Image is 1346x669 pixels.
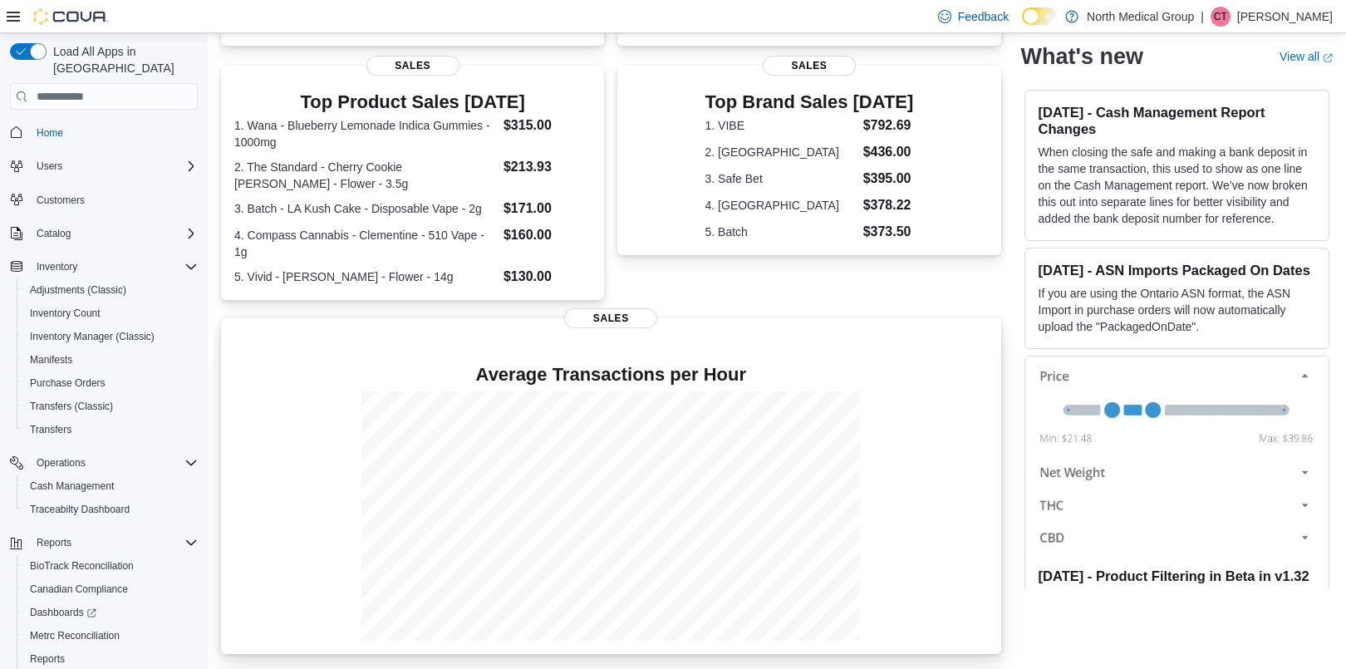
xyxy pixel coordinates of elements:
[37,227,71,240] span: Catalog
[17,371,204,395] button: Purchase Orders
[504,157,591,177] dd: $213.93
[1201,7,1204,27] p: |
[234,227,497,260] dt: 4. Compass Cannabis - Clementine - 510 Vape - 1g
[1039,285,1315,335] p: If you are using the Ontario ASN format, the ASN Import in purchase orders will now automatically...
[37,126,63,140] span: Home
[17,325,204,348] button: Inventory Manager (Classic)
[705,92,914,112] h3: Top Brand Sales [DATE]
[17,578,204,601] button: Canadian Compliance
[30,533,198,553] span: Reports
[17,302,204,325] button: Inventory Count
[23,396,120,416] a: Transfers (Classic)
[30,533,78,553] button: Reports
[23,373,198,393] span: Purchase Orders
[1280,50,1333,63] a: View allExternal link
[863,116,914,135] dd: $792.69
[234,268,497,285] dt: 5. Vivid - [PERSON_NAME] - Flower - 14g
[1039,262,1315,278] h3: [DATE] - ASN Imports Packaged On Dates
[37,260,77,273] span: Inventory
[504,267,591,287] dd: $130.00
[30,453,92,473] button: Operations
[23,373,112,393] a: Purchase Orders
[23,280,198,300] span: Adjustments (Classic)
[17,601,204,624] a: Dashboards
[30,606,96,619] span: Dashboards
[1087,7,1194,27] p: North Medical Group
[30,224,198,243] span: Catalog
[23,603,103,622] a: Dashboards
[30,583,128,596] span: Canadian Compliance
[23,303,198,323] span: Inventory Count
[3,222,204,245] button: Catalog
[234,365,988,385] h4: Average Transactions per Hour
[23,649,71,669] a: Reports
[23,603,198,622] span: Dashboards
[23,626,198,646] span: Metrc Reconciliation
[23,350,79,370] a: Manifests
[504,116,591,135] dd: $315.00
[705,197,857,214] dt: 4. [GEOGRAPHIC_DATA]
[3,451,204,475] button: Operations
[23,556,198,576] span: BioTrack Reconciliation
[30,330,155,343] span: Inventory Manager (Classic)
[3,155,204,178] button: Users
[3,188,204,212] button: Customers
[23,499,198,519] span: Traceabilty Dashboard
[23,579,135,599] a: Canadian Compliance
[17,554,204,578] button: BioTrack Reconciliation
[3,120,204,144] button: Home
[37,536,71,549] span: Reports
[30,629,120,642] span: Metrc Reconciliation
[763,56,856,76] span: Sales
[1237,7,1333,27] p: [PERSON_NAME]
[23,280,133,300] a: Adjustments (Classic)
[30,559,134,573] span: BioTrack Reconciliation
[1039,104,1315,137] h3: [DATE] - Cash Management Report Changes
[234,159,497,192] dt: 2. The Standard - Cherry Cookie [PERSON_NAME] - Flower - 3.5g
[504,225,591,245] dd: $160.00
[1323,52,1333,62] svg: External link
[30,224,77,243] button: Catalog
[30,190,91,210] a: Customers
[30,257,198,277] span: Inventory
[23,420,198,440] span: Transfers
[30,283,126,297] span: Adjustments (Classic)
[1039,144,1315,227] p: When closing the safe and making a bank deposit in the same transaction, this used to show as one...
[30,480,114,493] span: Cash Management
[23,327,161,347] a: Inventory Manager (Classic)
[47,43,198,76] span: Load All Apps in [GEOGRAPHIC_DATA]
[23,303,107,323] a: Inventory Count
[23,327,198,347] span: Inventory Manager (Classic)
[23,476,198,496] span: Cash Management
[3,255,204,278] button: Inventory
[30,156,198,176] span: Users
[30,123,70,143] a: Home
[30,353,72,366] span: Manifests
[705,224,857,240] dt: 5. Batch
[37,160,62,173] span: Users
[23,396,198,416] span: Transfers (Classic)
[17,418,204,441] button: Transfers
[1211,7,1231,27] div: Ciati Taylor
[30,503,130,516] span: Traceabilty Dashboard
[17,498,204,521] button: Traceabilty Dashboard
[3,531,204,554] button: Reports
[30,257,84,277] button: Inventory
[705,170,857,187] dt: 3. Safe Bet
[863,142,914,162] dd: $436.00
[863,195,914,215] dd: $378.22
[863,222,914,242] dd: $373.50
[1022,25,1023,26] span: Dark Mode
[37,194,85,207] span: Customers
[30,453,198,473] span: Operations
[504,199,591,219] dd: $171.00
[30,376,106,390] span: Purchase Orders
[23,476,120,496] a: Cash Management
[958,8,1009,25] span: Feedback
[23,626,126,646] a: Metrc Reconciliation
[1214,7,1227,27] span: CT
[30,423,71,436] span: Transfers
[705,144,857,160] dt: 2. [GEOGRAPHIC_DATA]
[23,649,198,669] span: Reports
[30,189,198,210] span: Customers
